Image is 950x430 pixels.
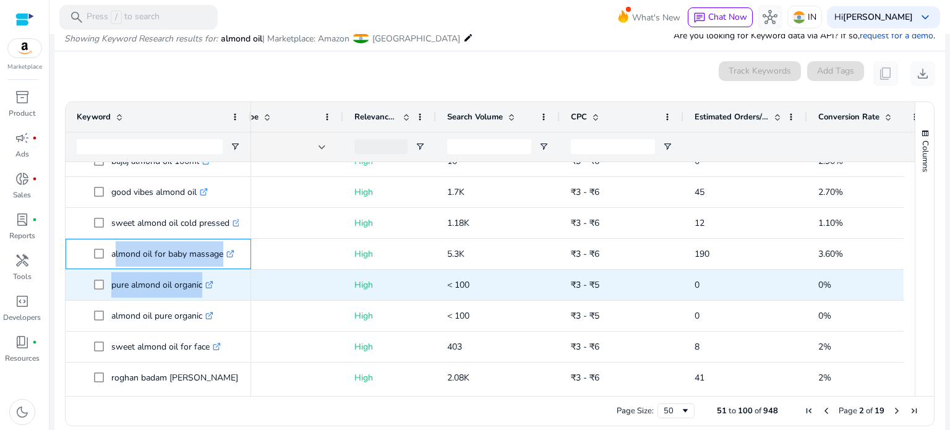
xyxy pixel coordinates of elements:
[693,12,706,24] span: chat
[821,406,831,416] div: Previous Page
[695,111,769,123] span: Estimated Orders/Month
[354,111,398,123] span: Relevance Score
[15,171,30,186] span: donut_small
[3,312,41,323] p: Developers
[571,248,599,260] span: ₹3 - ₹6
[447,155,457,167] span: 10
[111,272,213,298] p: pure almond oil organic
[708,11,747,23] span: Chat Now
[215,148,332,174] p: Phrase
[818,186,843,198] span: 2.70%
[695,248,709,260] span: 190
[354,303,425,329] p: High
[695,186,704,198] span: 45
[632,7,680,28] span: What's New
[755,405,761,416] span: of
[15,131,30,145] span: campaign
[32,217,37,222] span: fiber_manual_record
[571,310,599,322] span: ₹3 - ₹5
[8,39,41,58] img: amazon.svg
[447,279,469,291] span: < 100
[571,217,599,229] span: ₹3 - ₹6
[909,406,919,416] div: Last Page
[571,186,599,198] span: ₹3 - ₹6
[539,142,549,152] button: Open Filter Menu
[13,189,31,200] p: Sales
[695,217,704,229] span: 12
[111,303,213,329] p: almond oil pure organic
[695,310,700,322] span: 0
[571,279,599,291] span: ₹3 - ₹5
[215,179,332,205] p: Phrase
[763,10,777,25] span: hub
[818,111,879,123] span: Conversion Rate
[13,271,32,282] p: Tools
[5,353,40,364] p: Resources
[15,253,30,268] span: handyman
[32,135,37,140] span: fiber_manual_record
[354,241,425,267] p: High
[69,10,84,25] span: search
[215,272,332,298] p: Phrase
[875,405,884,416] span: 19
[230,142,240,152] button: Open Filter Menu
[617,405,654,416] div: Page Size:
[215,303,332,329] p: Phrase
[818,310,831,322] span: 0%
[717,405,727,416] span: 51
[571,372,599,384] span: ₹3 - ₹6
[758,5,782,30] button: hub
[447,310,469,322] span: < 100
[221,33,262,45] span: almond oil
[657,403,695,418] div: Page Size
[763,405,778,416] span: 948
[111,179,208,205] p: good vibes almond oil
[15,148,29,160] p: Ads
[920,140,931,172] span: Columns
[15,335,30,350] span: book_4
[77,111,111,123] span: Keyword
[866,405,873,416] span: of
[15,294,30,309] span: code_blocks
[447,341,462,353] span: 403
[818,279,831,291] span: 0%
[571,111,587,123] span: CPC
[839,405,857,416] span: Page
[818,248,843,260] span: 3.60%
[915,66,930,81] span: download
[262,33,349,45] span: | Marketplace: Amazon
[918,10,933,25] span: keyboard_arrow_down
[818,217,843,229] span: 1.10%
[215,334,332,359] p: Phrase
[688,7,753,27] button: chatChat Now
[818,372,831,384] span: 2%
[571,139,655,154] input: CPC Filter Input
[111,241,234,267] p: almond oil for baby massage
[447,186,464,198] span: 1.7K
[372,33,460,45] span: [GEOGRAPHIC_DATA]
[215,365,332,390] p: Phrase
[9,230,35,241] p: Reports
[15,90,30,105] span: inventory_2
[738,405,753,416] span: 100
[111,11,122,24] span: /
[910,61,935,86] button: download
[859,405,864,416] span: 2
[7,62,42,72] p: Marketplace
[463,30,473,45] mat-icon: edit
[64,33,218,45] i: Showing Keyword Research results for:
[77,139,223,154] input: Keyword Filter Input
[695,341,700,353] span: 8
[354,179,425,205] p: High
[15,212,30,227] span: lab_profile
[662,142,672,152] button: Open Filter Menu
[354,334,425,359] p: High
[843,11,913,23] b: [PERSON_NAME]
[793,11,805,24] img: in.svg
[447,111,503,123] span: Search Volume
[695,372,704,384] span: 41
[892,406,902,416] div: Next Page
[804,406,814,416] div: First Page
[808,6,816,28] p: IN
[111,210,241,236] p: sweet almond oil cold pressed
